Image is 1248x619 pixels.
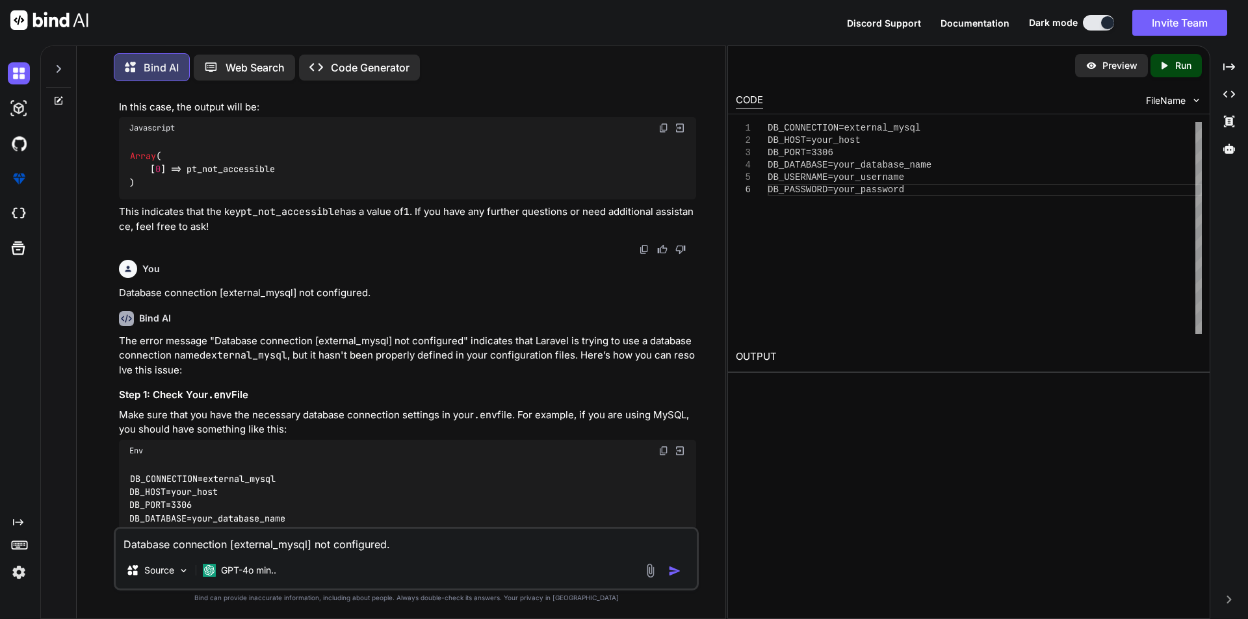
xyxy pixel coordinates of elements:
h6: Bind AI [139,312,171,325]
img: Bind AI [10,10,88,30]
img: copy [639,244,649,255]
div: 4 [736,159,751,171]
code: .env [208,388,231,401]
img: like [657,244,668,255]
img: attachment [643,563,658,578]
img: copy [658,446,669,456]
button: Invite Team [1132,10,1227,36]
div: 2 [736,134,751,147]
p: Web Search [226,60,285,75]
div: CODE [736,93,763,108]
p: Bind AI [144,60,179,75]
code: ( [ ] => pt_not_accessible ) [129,149,275,190]
img: Open in Browser [674,122,686,134]
img: dislike [675,244,686,255]
span: DB_USERNAME=your_username [768,172,904,183]
h3: Step 1: Check Your File [119,388,696,403]
img: chevron down [1191,95,1202,106]
img: GPT-4o mini [203,564,216,577]
h2: OUTPUT [728,342,1210,372]
span: DB_PORT=3306 [768,147,833,158]
span: Env [129,446,143,456]
p: Source [144,564,174,577]
div: 5 [736,171,751,184]
code: external_mysql [205,349,287,362]
p: Make sure that you have the necessary database connection settings in your file. For example, if ... [119,408,696,437]
span: DB_DATABASE=your_database_name [768,160,931,170]
img: darkChat [8,62,30,84]
img: preview [1085,60,1097,71]
code: .env [474,409,497,422]
img: premium [8,168,30,190]
span: 0 [155,164,161,175]
img: copy [658,123,669,133]
p: This indicates that the key has a value of . If you have any further questions or need additional... [119,205,696,234]
span: FileName [1146,94,1186,107]
code: pt_not_accessible [240,205,340,218]
span: DB_CONNECTION=external_mysql [768,123,920,133]
img: Pick Models [178,565,189,576]
p: Run [1175,59,1191,72]
code: 1 [404,205,409,218]
p: Code Generator [331,60,409,75]
span: Discord Support [847,18,921,29]
span: Javascript [129,123,175,133]
span: DB_PASSWORD=your_password [768,184,904,195]
button: Documentation [941,16,1009,30]
div: 3 [736,147,751,159]
img: cloudideIcon [8,203,30,225]
p: Preview [1102,59,1137,72]
p: In this case, the output will be: [119,100,696,115]
p: Bind can provide inaccurate information, including about people. Always double-check its answers.... [114,593,699,603]
button: Discord Support [847,16,921,30]
code: DB_CONNECTION=external_mysql DB_HOST=your_host DB_PORT=3306 DB_DATABASE=your_database_name DB_USE... [129,472,285,552]
span: Documentation [941,18,1009,29]
p: The error message "Database connection [external_mysql] not configured" indicates that Laravel is... [119,334,696,378]
h6: You [142,262,160,275]
img: settings [8,561,30,583]
div: 1 [736,122,751,134]
p: GPT-4o min.. [221,564,276,577]
p: Database connection [external_mysql] not configured. [119,286,696,301]
div: 6 [736,184,751,196]
span: DB_HOST=your_host [768,135,861,145]
span: Dark mode [1029,16,1078,29]
img: darkAi-studio [8,97,30,120]
img: githubDark [8,133,30,155]
img: icon [668,564,681,577]
img: Open in Browser [674,445,686,457]
span: Array [130,150,156,162]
